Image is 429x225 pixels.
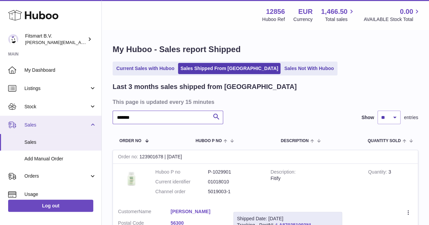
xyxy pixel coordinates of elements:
[208,179,260,185] dd: 01018010
[155,188,208,195] dt: Channel order
[237,216,338,222] div: Shipped Date: [DATE]
[368,169,388,176] strong: Quantity
[364,16,421,23] span: AVAILABLE Stock Total
[404,114,418,121] span: entries
[271,175,358,182] div: Fitify
[208,188,260,195] dd: 5019003-1
[400,7,413,16] span: 0.00
[8,34,18,44] img: jonathan@leaderoo.com
[113,44,418,55] h1: My Huboo - Sales report Shipped
[362,114,374,121] label: Show
[266,7,285,16] strong: 12856
[171,208,223,215] a: [PERSON_NAME]
[24,173,89,179] span: Orders
[118,154,139,161] strong: Order no
[113,150,418,164] div: 123901678 | [DATE]
[298,7,312,16] strong: EUR
[178,63,280,74] a: Sales Shipped From [GEOGRAPHIC_DATA]
[208,169,260,175] dd: P-1029901
[24,104,89,110] span: Stock
[24,122,89,128] span: Sales
[24,85,89,92] span: Listings
[24,139,96,145] span: Sales
[119,139,141,143] span: Order No
[155,169,208,175] dt: Huboo P no
[364,7,421,23] a: 0.00 AVAILABLE Stock Total
[24,191,96,198] span: Usage
[262,16,285,23] div: Huboo Ref
[25,33,86,46] div: Fitsmart B.V.
[114,63,177,74] a: Current Sales with Huboo
[321,7,355,23] a: 1,466.50 Total sales
[25,40,136,45] span: [PERSON_NAME][EMAIL_ADDRESS][DOMAIN_NAME]
[282,63,336,74] a: Sales Not With Huboo
[118,169,145,188] img: 128561739542540.png
[24,67,96,73] span: My Dashboard
[281,139,309,143] span: Description
[24,156,96,162] span: Add Manual Order
[113,82,297,91] h2: Last 3 months sales shipped from [GEOGRAPHIC_DATA]
[118,208,171,217] dt: Name
[321,7,348,16] span: 1,466.50
[113,98,416,106] h3: This page is updated every 15 minutes
[271,169,296,176] strong: Description
[8,200,93,212] a: Log out
[196,139,222,143] span: Huboo P no
[363,164,418,203] td: 3
[368,139,401,143] span: Quantity Sold
[118,209,139,214] span: Customer
[325,16,355,23] span: Total sales
[293,16,313,23] div: Currency
[155,179,208,185] dt: Current identifier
